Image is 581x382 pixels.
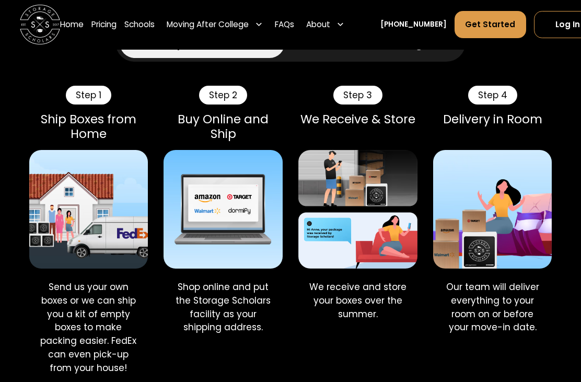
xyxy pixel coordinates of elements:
[20,5,60,45] a: home
[275,11,294,39] a: FAQs
[29,113,148,142] div: Ship Boxes from Home
[66,86,111,105] div: Step 1
[455,11,526,39] a: Get Started
[303,11,348,39] div: About
[164,113,282,142] div: Buy Online and Ship
[307,281,410,322] p: We receive and store your boxes over the summer.
[20,5,60,45] img: Storage Scholars main logo
[91,11,117,39] a: Pricing
[306,19,330,31] div: About
[380,20,447,30] a: [PHONE_NUMBER]
[468,86,517,105] div: Step 4
[37,281,140,376] p: Send us your own boxes or we can ship you a kit of empty boxes to make packing easier. FedEx can ...
[298,113,417,128] div: We Receive & Store
[199,86,247,105] div: Step 2
[441,281,544,335] p: Our team will deliver everything to your room on or before your move-in date.
[433,113,552,128] div: Delivery in Room
[124,11,155,39] a: Schools
[163,11,267,39] div: Moving After College
[60,11,84,39] a: Home
[167,19,249,31] div: Moving After College
[333,86,382,105] div: Step 3
[172,281,275,335] p: Shop online and put the Storage Scholars facility as your shipping address.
